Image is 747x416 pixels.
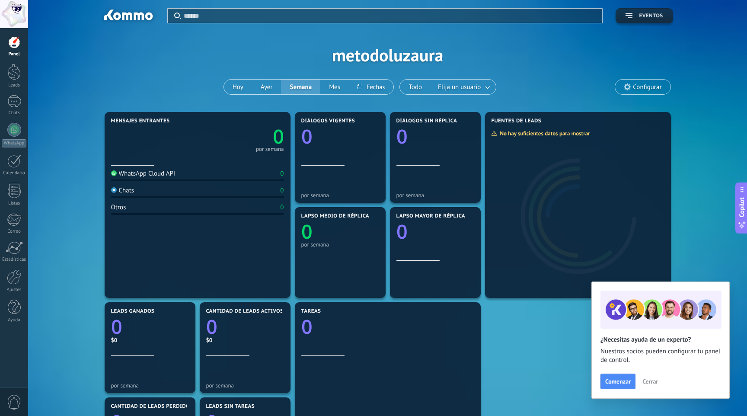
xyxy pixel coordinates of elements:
div: $0 [111,336,189,344]
span: Cantidad de leads perdidos [111,403,193,410]
span: Eventos [639,13,663,19]
button: Todo [400,80,431,94]
div: Leads [2,83,27,88]
button: Ayer [252,80,281,94]
button: Fechas [349,80,393,94]
span: Leads sin tareas [206,403,255,410]
span: Diálogos sin réplica [396,118,457,124]
button: Eventos [616,8,673,23]
div: Listas [2,201,27,206]
button: Cerrar [638,375,662,388]
div: Otros [111,203,126,211]
button: Hoy [224,80,252,94]
h2: ¿Necesitas ayuda de un experto? [600,336,721,344]
span: Lapso medio de réplica [301,213,370,219]
span: Lapso mayor de réplica [396,213,465,219]
div: WhatsApp Cloud API [111,170,176,178]
div: Ajustes [2,287,27,293]
span: Fuentes de leads [492,118,542,124]
button: Semana [281,80,320,94]
img: Chats [111,187,117,193]
span: Elija un usuario [436,81,482,93]
span: Mensajes entrantes [111,118,170,124]
div: por semana [256,147,284,151]
span: Diálogos vigentes [301,118,355,124]
span: Leads ganados [111,308,155,314]
div: Chats [2,110,27,116]
div: $0 [206,336,284,344]
text: 0 [301,314,313,340]
text: 0 [396,123,408,150]
button: Elija un usuario [431,80,496,94]
div: por semana [301,192,379,198]
text: 0 [111,314,122,340]
span: Cantidad de leads activos [206,308,284,314]
span: Configurar [633,83,661,91]
div: Panel [2,51,27,57]
div: Ayuda [2,317,27,323]
div: Chats [111,186,134,195]
span: Copilot [737,198,746,218]
div: 0 [280,170,284,178]
img: WhatsApp Cloud API [111,170,117,176]
text: 0 [301,123,313,150]
div: No hay suficientes datos para mostrar [491,130,596,137]
div: Correo [2,229,27,234]
a: 0 [301,314,474,340]
span: Cerrar [642,378,658,384]
div: por semana [111,382,189,389]
div: 0 [280,203,284,211]
div: Calendario [2,170,27,176]
div: Estadísticas [2,257,27,262]
div: por semana [206,382,284,389]
span: Comenzar [605,378,631,384]
text: 0 [206,314,217,340]
span: Nuestros socios pueden configurar tu panel de control. [600,347,721,365]
a: 0 [206,314,284,340]
span: Tareas [301,308,321,314]
a: 0 [111,314,189,340]
div: por semana [396,192,474,198]
text: 0 [301,218,313,245]
text: 0 [273,123,284,150]
button: Mes [320,80,349,94]
button: Comenzar [600,374,635,389]
div: por semana [301,241,379,248]
div: WhatsApp [2,139,26,147]
div: 0 [280,186,284,195]
text: 0 [396,218,408,245]
a: 0 [198,123,284,150]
